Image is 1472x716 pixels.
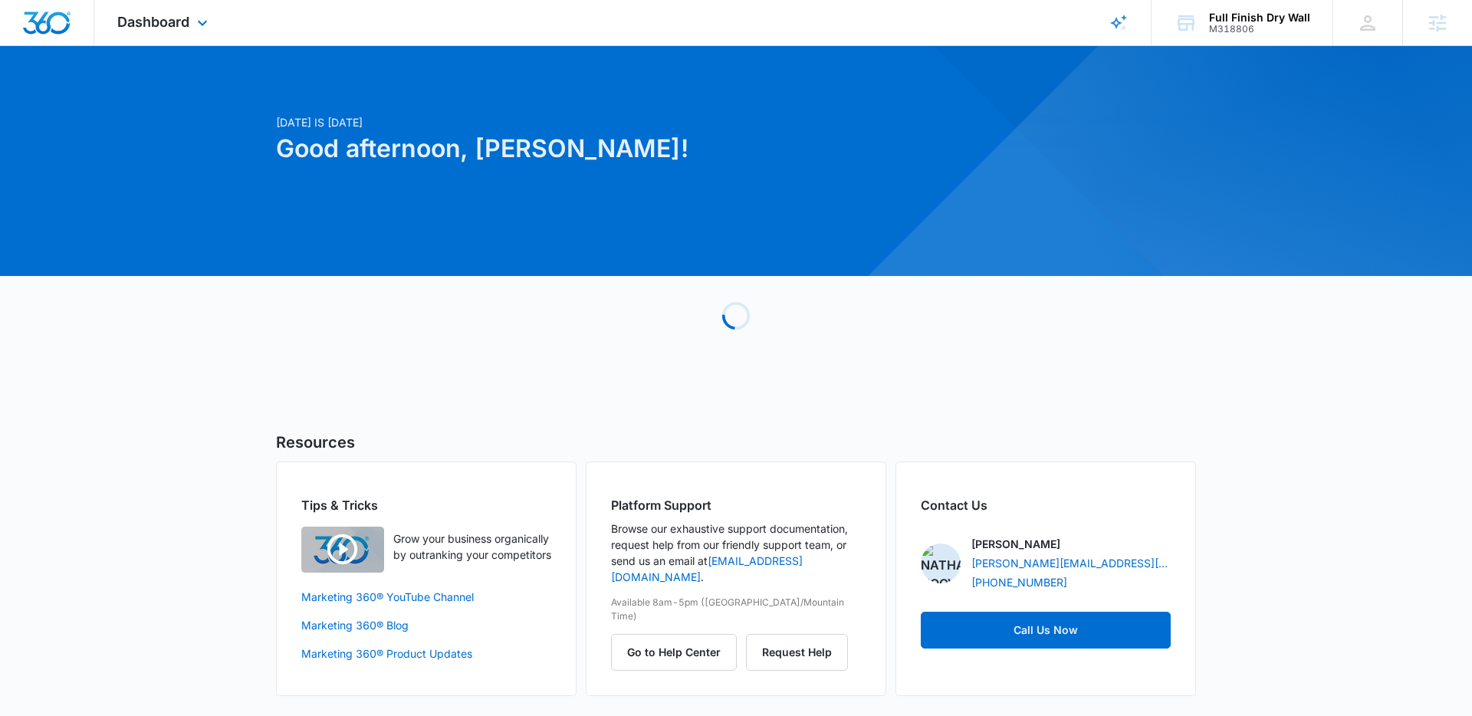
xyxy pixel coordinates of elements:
[1209,11,1310,24] div: account name
[1209,24,1310,34] div: account id
[611,645,746,659] a: Go to Help Center
[921,496,1171,514] h2: Contact Us
[611,521,861,585] p: Browse our exhaustive support documentation, request help from our friendly support team, or send...
[971,574,1067,590] a: [PHONE_NUMBER]
[276,130,883,167] h1: Good afternoon, [PERSON_NAME]!
[611,634,737,671] button: Go to Help Center
[276,431,1196,454] h5: Resources
[971,536,1060,552] p: [PERSON_NAME]
[301,617,551,633] a: Marketing 360® Blog
[117,14,189,30] span: Dashboard
[301,527,384,573] img: Quick Overview Video
[746,645,848,659] a: Request Help
[611,596,861,623] p: Available 8am-5pm ([GEOGRAPHIC_DATA]/Mountain Time)
[971,555,1171,571] a: [PERSON_NAME][EMAIL_ADDRESS][PERSON_NAME][DOMAIN_NAME]
[301,589,551,605] a: Marketing 360® YouTube Channel
[393,530,551,563] p: Grow your business organically by outranking your competitors
[276,114,883,130] p: [DATE] is [DATE]
[301,496,551,514] h2: Tips & Tricks
[921,612,1171,649] a: Call Us Now
[611,496,861,514] h2: Platform Support
[746,634,848,671] button: Request Help
[301,645,551,662] a: Marketing 360® Product Updates
[921,544,961,583] img: Nathan Hoover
